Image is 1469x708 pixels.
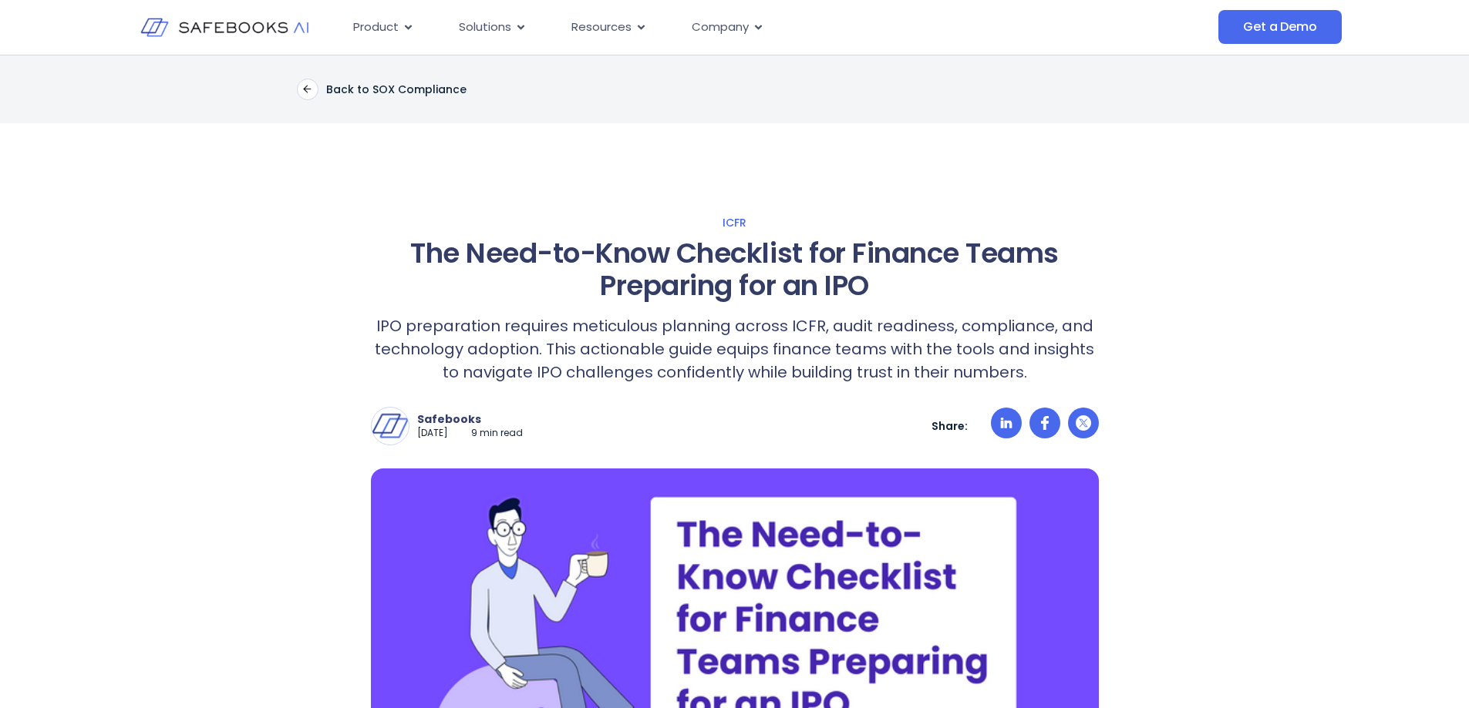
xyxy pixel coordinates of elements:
a: Get a Demo [1218,10,1341,44]
p: Safebooks [417,412,523,426]
span: Get a Demo [1243,19,1316,35]
span: Company [692,18,749,36]
p: [DATE] [417,427,448,440]
p: Share: [932,419,968,433]
p: Back to SOX Compliance [326,82,467,96]
a: ICFR [220,216,1250,230]
p: 9 min read [471,427,523,440]
h1: The Need-to-Know Checklist for Finance Teams Preparing for an IPO [371,237,1099,302]
span: Product [353,18,399,36]
span: Resources [571,18,632,36]
p: IPO preparation requires meticulous planning across ICFR, audit readiness, compliance, and techno... [371,314,1099,384]
nav: Menu [341,12,1064,42]
a: Back to SOX Compliance [297,79,467,100]
span: Solutions [459,18,511,36]
div: Menu Toggle [341,12,1064,42]
img: Safebooks [372,408,409,445]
